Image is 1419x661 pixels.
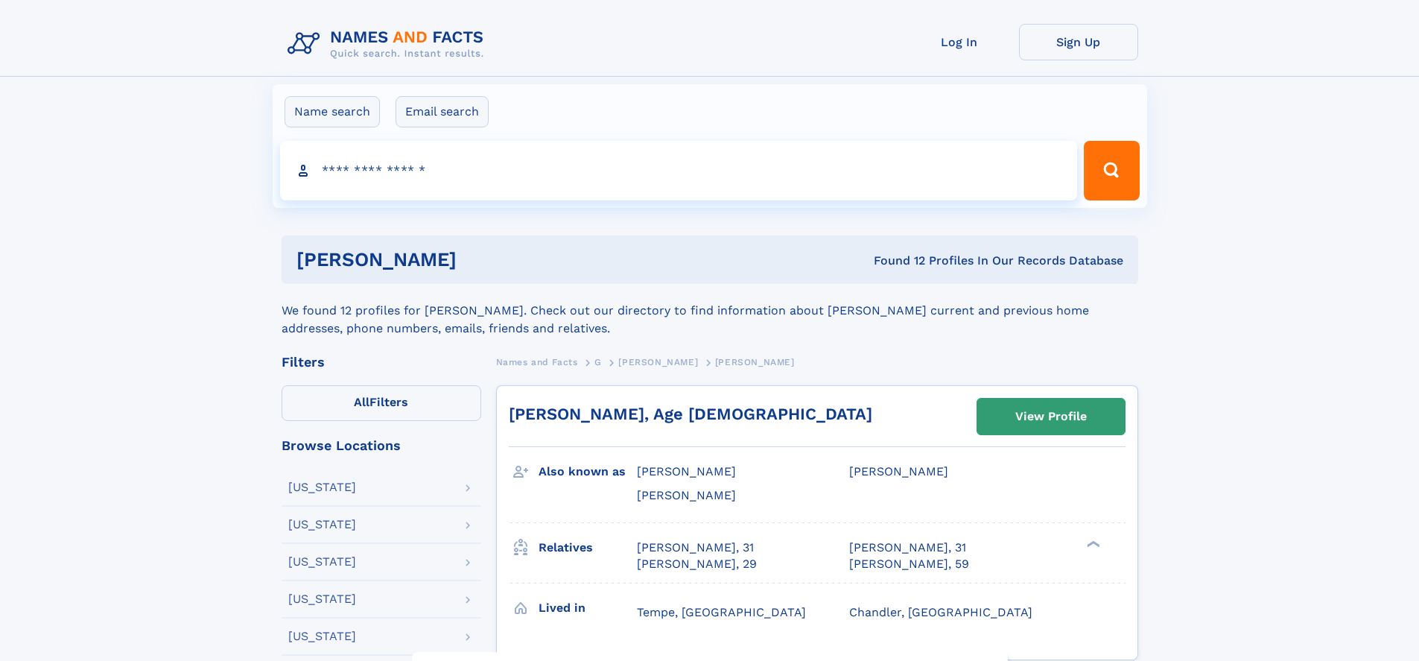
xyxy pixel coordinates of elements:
div: Browse Locations [282,439,481,452]
h1: [PERSON_NAME] [296,250,665,269]
span: Tempe, [GEOGRAPHIC_DATA] [637,605,806,619]
span: G [594,357,602,367]
h3: Relatives [539,535,637,560]
div: [US_STATE] [288,556,356,568]
button: Search Button [1084,141,1139,200]
h3: Also known as [539,459,637,484]
div: [US_STATE] [288,481,356,493]
a: [PERSON_NAME], 29 [637,556,757,572]
a: G [594,352,602,371]
div: [US_STATE] [288,593,356,605]
span: [PERSON_NAME] [849,464,948,478]
div: [US_STATE] [288,630,356,642]
a: Sign Up [1019,24,1138,60]
a: [PERSON_NAME] [618,352,698,371]
a: [PERSON_NAME], 31 [849,540,966,556]
a: [PERSON_NAME], 59 [849,556,969,572]
span: [PERSON_NAME] [637,464,736,478]
label: Filters [282,385,481,421]
a: Log In [900,24,1019,60]
div: ❯ [1083,539,1101,548]
div: View Profile [1015,399,1087,434]
label: Email search [396,96,489,127]
span: Chandler, [GEOGRAPHIC_DATA] [849,605,1032,619]
span: [PERSON_NAME] [715,357,795,367]
span: [PERSON_NAME] [618,357,698,367]
span: All [354,395,369,409]
a: [PERSON_NAME], 31 [637,540,754,556]
div: Filters [282,355,481,369]
div: We found 12 profiles for [PERSON_NAME]. Check out our directory to find information about [PERSON... [282,284,1138,338]
img: Logo Names and Facts [282,24,496,64]
div: Found 12 Profiles In Our Records Database [665,253,1123,269]
a: Names and Facts [496,352,578,371]
input: search input [280,141,1078,200]
span: [PERSON_NAME] [637,488,736,502]
label: Name search [285,96,380,127]
div: [US_STATE] [288,519,356,531]
a: [PERSON_NAME], Age [DEMOGRAPHIC_DATA] [509,405,872,423]
a: View Profile [977,399,1125,434]
h3: Lived in [539,595,637,621]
